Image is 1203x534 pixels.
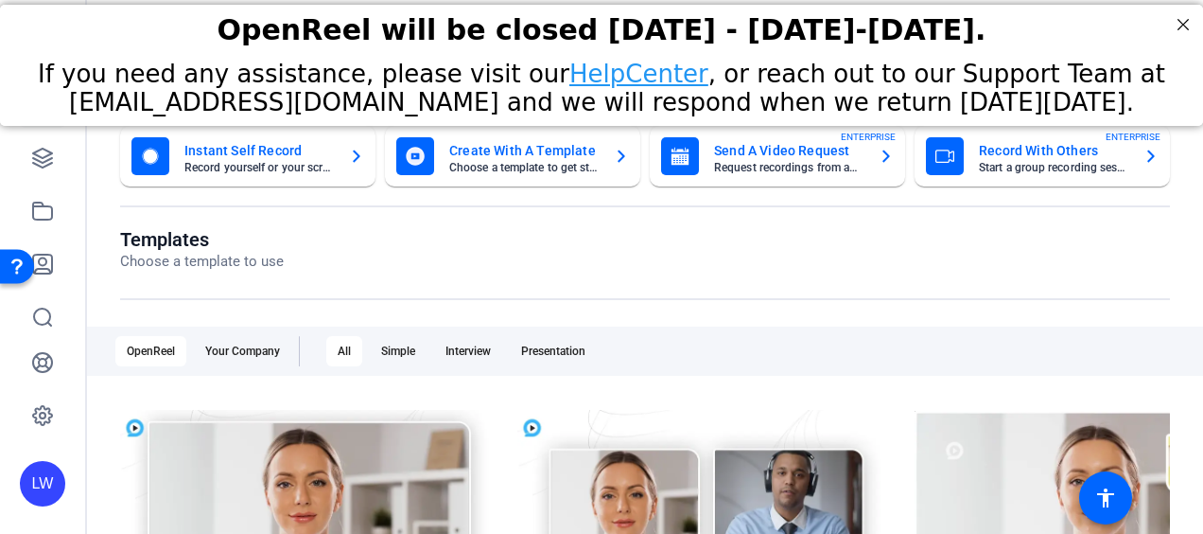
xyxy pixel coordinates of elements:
button: Instant Self RecordRecord yourself or your screen [120,126,375,187]
mat-card-title: Record With Others [979,139,1128,162]
div: OpenReel [115,336,186,366]
span: If you need any assistance, please visit our , or reach out to our Support Team at [EMAIL_ADDRESS... [38,55,1165,112]
mat-card-title: Send A Video Request [714,139,863,162]
mat-icon: accessibility [1094,487,1117,509]
h1: Templates [120,228,284,251]
div: Your Company [194,336,291,366]
button: Send A Video RequestRequest recordings from anyone, anywhereENTERPRISE [650,126,905,187]
p: Choose a template to use [120,251,284,273]
mat-card-title: Instant Self Record [184,139,334,162]
div: OpenReel will be closed [DATE] - [DATE]-[DATE]. [24,9,1179,42]
a: HelpCenter [569,55,708,83]
mat-card-subtitle: Record yourself or your screen [184,162,334,173]
div: All [326,336,362,366]
div: Presentation [510,336,597,366]
mat-card-subtitle: Request recordings from anyone, anywhere [714,162,863,173]
span: ENTERPRISE [841,130,896,144]
mat-card-title: Create With A Template [449,139,599,162]
button: Record With OthersStart a group recording sessionENTERPRISE [915,126,1170,187]
mat-card-subtitle: Choose a template to get started [449,162,599,173]
span: ENTERPRISE [1106,130,1160,144]
div: Interview [434,336,502,366]
button: Create With A TemplateChoose a template to get started [385,126,640,187]
div: LW [20,461,65,507]
div: Simple [370,336,427,366]
mat-card-subtitle: Start a group recording session [979,162,1128,173]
